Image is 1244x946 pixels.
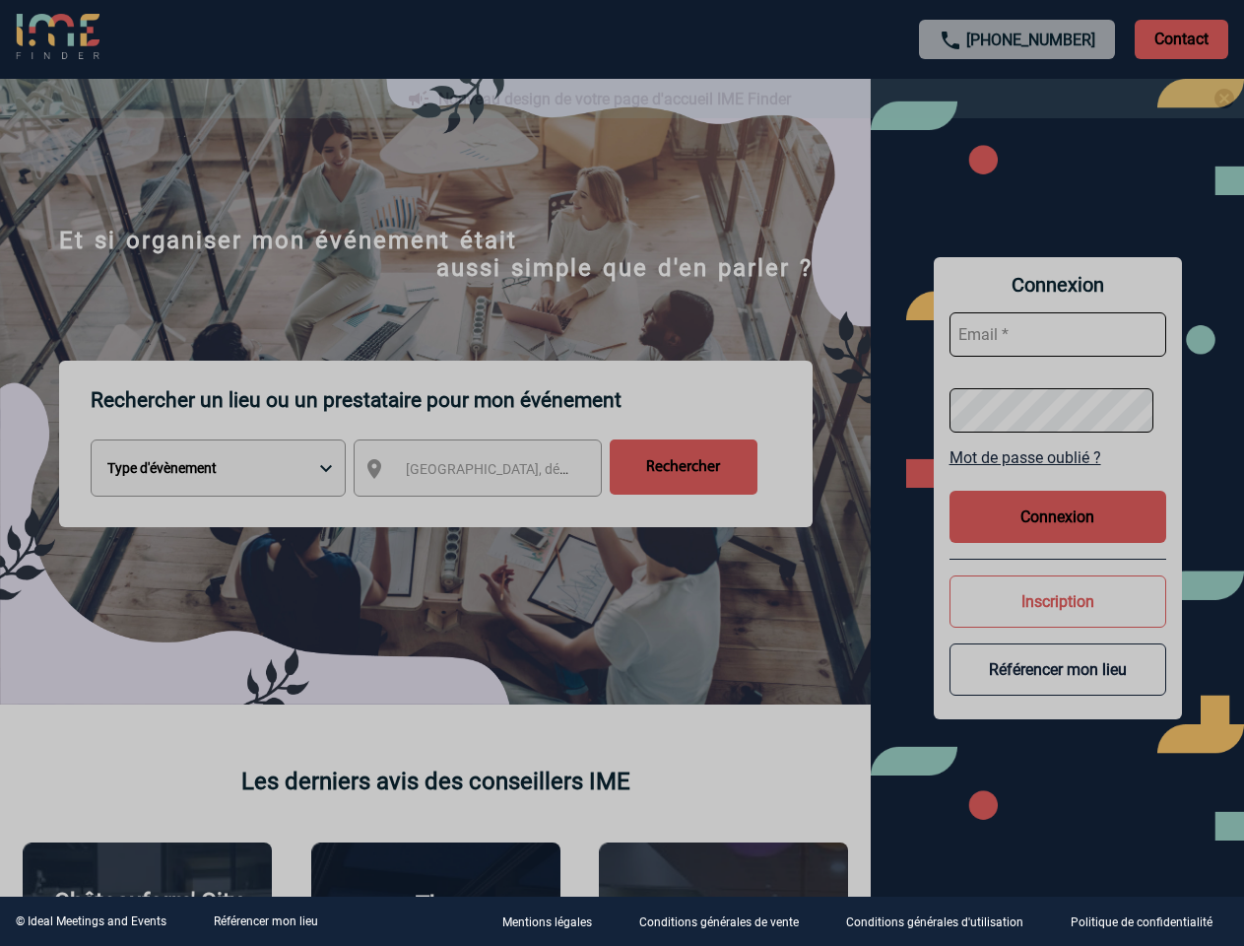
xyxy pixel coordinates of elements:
[830,912,1055,931] a: Conditions générales d'utilisation
[1055,912,1244,931] a: Politique de confidentialité
[502,916,592,930] p: Mentions légales
[846,916,1023,930] p: Conditions générales d'utilisation
[214,914,318,928] a: Référencer mon lieu
[1071,916,1212,930] p: Politique de confidentialité
[16,914,166,928] div: © Ideal Meetings and Events
[623,912,830,931] a: Conditions générales de vente
[487,912,623,931] a: Mentions légales
[639,916,799,930] p: Conditions générales de vente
